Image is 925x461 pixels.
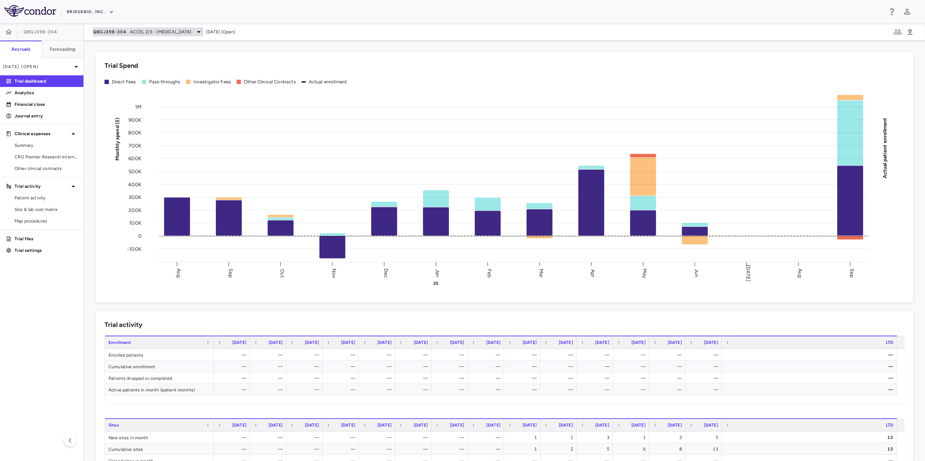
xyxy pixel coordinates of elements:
[206,29,236,35] span: [DATE] (Open)
[595,423,609,428] span: [DATE]
[656,372,682,384] div: —
[105,61,138,71] h6: Trial Spend
[656,432,682,443] div: 2
[474,432,500,443] div: —
[474,384,500,395] div: —
[619,432,646,443] div: 1
[15,183,69,190] p: Trial activity
[631,340,646,345] span: [DATE]
[220,443,246,455] div: —
[257,372,283,384] div: —
[402,349,428,361] div: —
[15,206,78,213] span: Site & lab cost matrix
[365,349,392,361] div: —
[402,443,428,455] div: —
[559,340,573,345] span: [DATE]
[176,269,182,278] text: Aug
[128,169,142,175] tspan: 500K
[128,194,142,200] tspan: 300K
[704,340,718,345] span: [DATE]
[15,154,78,160] span: CRO Premier Research International LLC
[547,384,573,395] div: —
[15,130,69,137] p: Clinical expenses
[438,432,464,443] div: —
[109,423,119,428] span: Sites
[329,432,355,443] div: —
[228,269,234,278] text: Sep
[590,269,596,277] text: Apr
[220,432,246,443] div: —
[547,349,573,361] div: —
[583,384,609,395] div: —
[341,423,355,428] span: [DATE]
[24,29,58,35] span: QBGJ398-304
[745,265,752,282] text: [DATE]
[474,443,500,455] div: —
[128,207,142,213] tspan: 200K
[329,349,355,361] div: —
[377,423,392,428] span: [DATE]
[128,155,142,162] tspan: 600K
[523,340,537,345] span: [DATE]
[692,361,718,372] div: —
[486,340,500,345] span: [DATE]
[4,5,56,17] img: logo-full-BYUhSk78.svg
[511,361,537,372] div: —
[128,130,142,136] tspan: 800K
[692,384,718,395] div: —
[511,349,537,361] div: —
[414,423,428,428] span: [DATE]
[402,372,428,384] div: —
[474,372,500,384] div: —
[692,372,718,384] div: —
[438,349,464,361] div: —
[438,372,464,384] div: —
[220,372,246,384] div: —
[293,372,319,384] div: —
[365,432,392,443] div: —
[112,79,136,85] div: Direct Fees
[138,233,142,239] tspan: 0
[15,247,78,254] p: Trial settings
[631,423,646,428] span: [DATE]
[220,349,246,361] div: —
[692,432,718,443] div: 5
[435,269,441,277] text: Jan
[365,384,392,395] div: —
[511,432,537,443] div: 1
[244,79,296,85] div: Other Clinical Contracts
[15,78,78,84] p: Trial dashboard
[257,432,283,443] div: —
[93,29,127,35] span: QBGJ398-304
[886,423,893,428] span: LTD
[692,443,718,455] div: 13
[728,361,893,372] div: —
[619,443,646,455] div: 6
[15,195,78,201] span: Patient activity
[849,269,855,278] text: Sep
[15,218,78,224] span: Map procedures
[257,443,283,455] div: —
[341,340,355,345] span: [DATE]
[11,46,30,53] h6: Accruals
[15,165,78,172] span: Other clinical contracts
[50,46,76,53] h6: Forecasting
[129,220,142,226] tspan: 100K
[293,349,319,361] div: —
[130,29,192,35] span: ACCEL 2/3 - [MEDICAL_DATA]
[257,361,283,372] div: —
[128,117,142,123] tspan: 900K
[220,384,246,395] div: —
[559,423,573,428] span: [DATE]
[583,361,609,372] div: —
[331,268,337,278] text: Nov
[474,349,500,361] div: —
[728,443,893,455] div: 13
[511,443,537,455] div: 1
[547,432,573,443] div: 1
[105,432,214,443] div: New sites in month
[15,113,78,119] p: Journal entry
[704,423,718,428] span: [DATE]
[450,423,464,428] span: [DATE]
[511,384,537,395] div: —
